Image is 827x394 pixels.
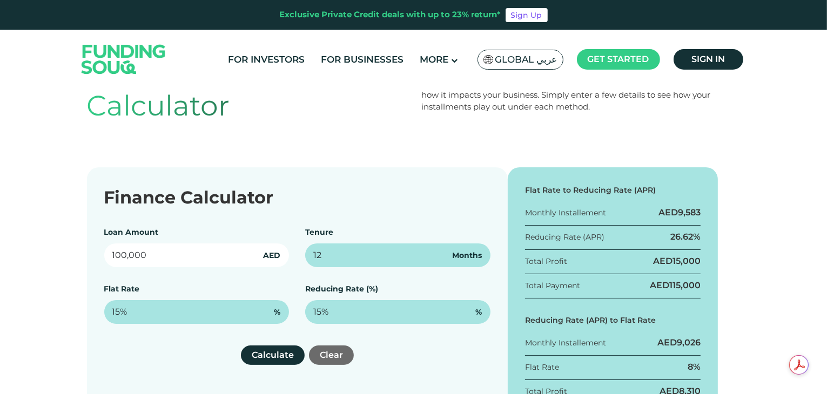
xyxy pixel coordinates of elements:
span: Sign in [691,54,725,64]
div: Finance Calculator [104,185,490,210]
div: AED [650,280,701,291]
label: Flat Rate [104,284,140,294]
span: 9,583 [678,207,701,218]
div: Exclusive Private Credit deals with up to 23% return* [280,9,501,21]
span: 9,026 [677,337,701,348]
div: Total Payment [525,280,580,291]
label: Tenure [305,227,333,237]
div: Total Profit [525,256,567,267]
button: Clear [309,345,354,365]
img: SA Flag [483,55,493,64]
span: % [475,307,482,318]
h1: Business Finance Calculator [87,56,406,123]
a: Sign in [674,49,743,70]
a: For Businesses [318,51,406,69]
div: Flat Rate to Reducing Rate (APR) [525,185,701,196]
button: Calculate [241,345,305,365]
div: Growing a business is an exciting journey. This finance calculator is designed to raise your awar... [422,65,741,113]
img: Logo [71,32,177,86]
a: Sign Up [506,8,548,22]
div: 26.62% [670,231,701,243]
span: 15,000 [673,256,701,266]
div: Reducing Rate (APR) to Flat Rate [525,315,701,326]
div: 8% [688,361,701,373]
span: More [420,54,448,65]
div: AED [657,337,701,349]
div: AED [653,255,701,267]
span: Get started [588,54,649,64]
span: Global عربي [495,53,557,66]
span: Months [452,250,482,261]
label: Reducing Rate (%) [305,284,378,294]
div: AED [658,207,701,219]
a: For Investors [225,51,307,69]
div: Flat Rate [525,362,559,373]
label: Loan Amount [104,227,159,237]
span: 115,000 [669,280,701,290]
div: Monthly Installement [525,337,606,349]
span: % [274,307,280,318]
div: Monthly Installement [525,207,606,219]
div: Reducing Rate (APR) [525,232,604,243]
span: AED [263,250,280,261]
